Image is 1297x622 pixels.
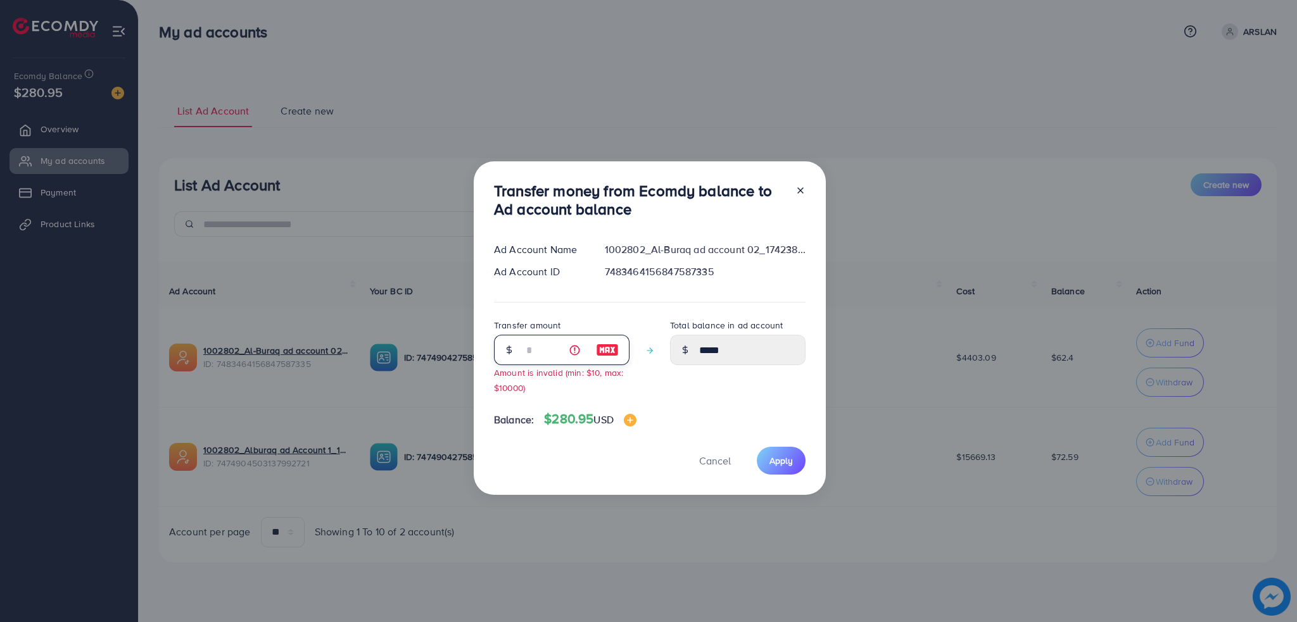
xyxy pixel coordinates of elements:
[494,366,623,393] small: Amount is invalid (min: $10, max: $10000)
[484,242,595,257] div: Ad Account Name
[683,447,747,474] button: Cancel
[670,319,783,332] label: Total balance in ad account
[769,454,793,467] span: Apply
[544,411,636,427] h4: $280.95
[757,447,806,474] button: Apply
[494,182,785,218] h3: Transfer money from Ecomdy balance to Ad account balance
[494,413,534,427] span: Balance:
[593,413,613,426] span: USD
[494,319,560,332] label: Transfer amount
[699,454,731,468] span: Cancel
[484,264,595,279] div: Ad Account ID
[595,242,816,257] div: 1002802_Al-Buraq ad account 02_1742380041767
[595,264,816,279] div: 7483464156847587335
[624,414,636,426] img: image
[596,342,619,358] img: image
